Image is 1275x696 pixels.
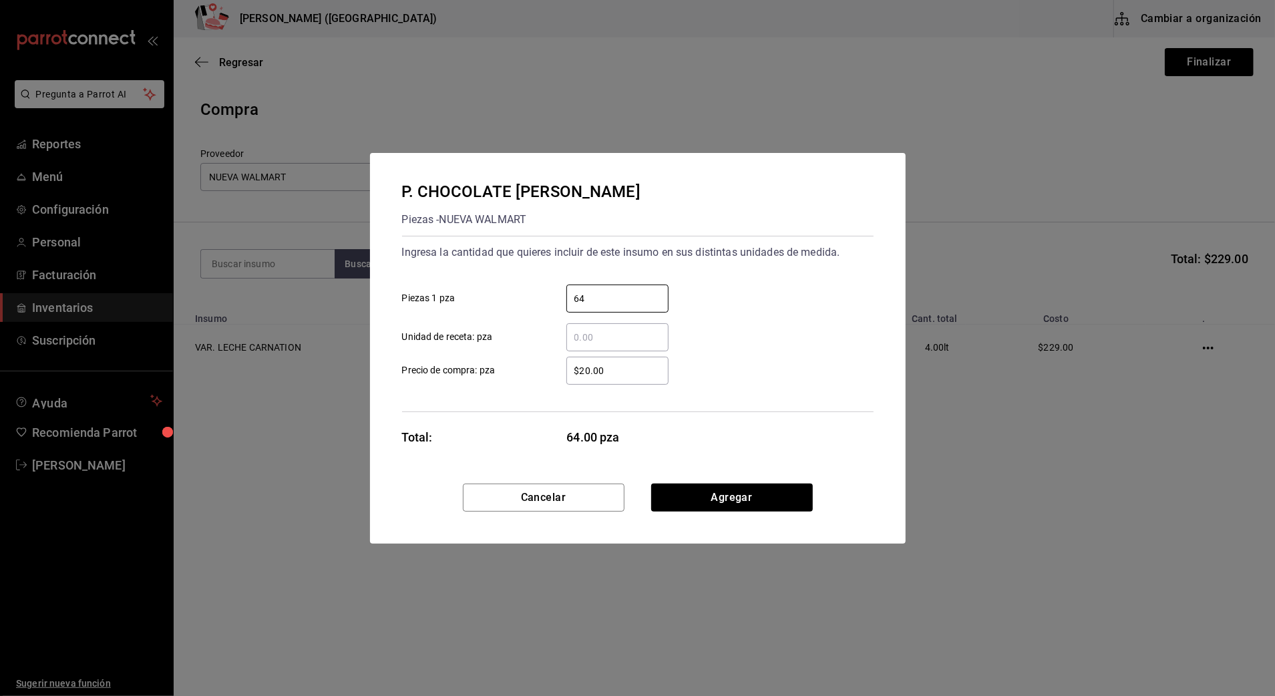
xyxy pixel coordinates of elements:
[402,363,496,377] span: Precio de compra: pza
[402,428,433,446] div: Total:
[566,329,669,345] input: Unidad de receta: pza
[402,330,493,344] span: Unidad de receta: pza
[402,242,874,263] div: Ingresa la cantidad que quieres incluir de este insumo en sus distintas unidades de medida.
[402,209,641,230] div: Piezas - NUEVA WALMART
[402,180,641,204] div: P. CHOCOLATE [PERSON_NAME]
[566,291,669,307] input: Piezas 1 pza
[566,363,669,379] input: Precio de compra: pza
[463,484,624,512] button: Cancelar
[651,484,813,512] button: Agregar
[402,291,456,305] span: Piezas 1 pza
[567,428,669,446] span: 64.00 pza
